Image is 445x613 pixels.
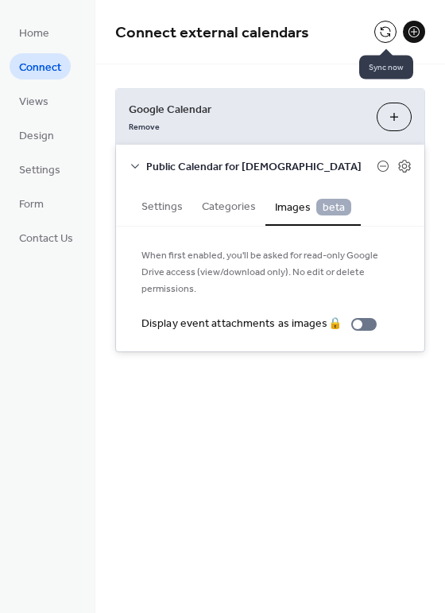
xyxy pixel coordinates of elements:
span: Home [19,25,49,42]
a: Home [10,19,59,45]
a: Design [10,122,64,148]
span: Images [275,199,351,216]
span: Connect external calendars [115,17,309,48]
span: Form [19,196,44,213]
span: Remove [129,122,160,133]
button: Settings [132,187,192,223]
span: Design [19,128,54,145]
span: Sync now [359,56,413,80]
button: Images beta [265,187,361,226]
a: Settings [10,156,70,182]
span: Settings [19,162,60,179]
a: Form [10,190,53,216]
button: Categories [192,187,265,223]
span: Connect [19,60,61,76]
span: Views [19,94,48,111]
a: Connect [10,53,71,80]
a: Contact Us [10,224,83,250]
a: Views [10,87,58,114]
span: beta [316,199,351,215]
span: Public Calendar for [DEMOGRAPHIC_DATA] [146,159,377,176]
span: Contact Us [19,231,73,247]
span: When first enabled, you'll be asked for read-only Google Drive access (view/download only). No ed... [141,247,399,297]
span: Google Calendar [129,102,364,118]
